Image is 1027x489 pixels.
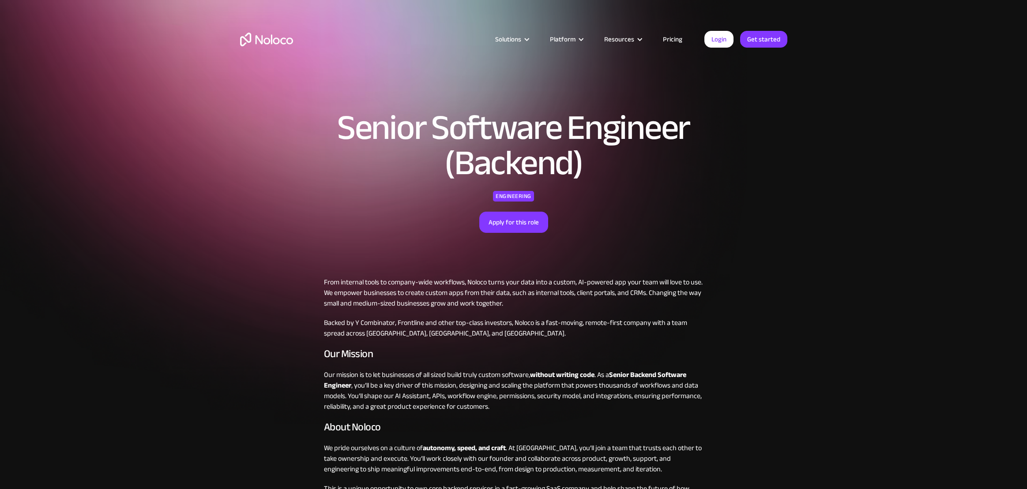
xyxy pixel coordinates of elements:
[604,34,634,45] div: Resources
[324,421,703,434] h3: About Noloco
[539,34,593,45] div: Platform
[324,370,703,412] p: Our mission is to let businesses of all sized build truly custom software, . As a , you’ll be a k...
[324,443,703,474] p: We pride ourselves on a culture of . At [GEOGRAPHIC_DATA], you’ll join a team that trusts each ot...
[324,347,703,361] h3: Our Mission
[593,34,652,45] div: Resources
[286,110,741,181] h1: Senior Software Engineer (Backend)
[652,34,693,45] a: Pricing
[479,212,548,233] a: Apply for this role
[704,31,734,48] a: Login
[240,33,293,46] a: home
[324,277,703,309] p: From internal tools to company-wide workflows, Noloco turns your data into a custom, AI-powered a...
[530,368,594,381] strong: without writing code
[423,441,506,455] strong: autonomy, speed, and craft
[495,34,521,45] div: Solutions
[550,34,576,45] div: Platform
[493,191,534,202] div: Engineering
[740,31,787,48] a: Get started
[324,368,686,392] strong: Senior Backend Software Engineer
[324,317,703,339] p: Backed by Y Combinator, Frontline and other top-class investors, Noloco is a fast-moving, remote-...
[484,34,539,45] div: Solutions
